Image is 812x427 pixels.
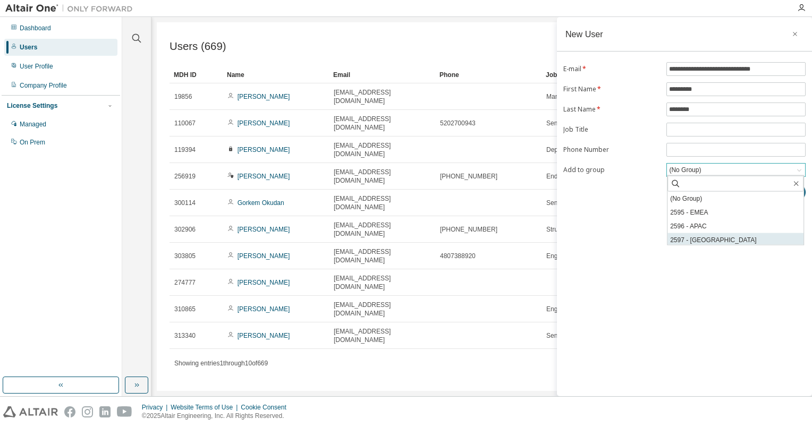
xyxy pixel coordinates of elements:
[667,164,703,176] div: (No Group)
[7,101,57,110] div: License Settings
[142,403,171,412] div: Privacy
[334,221,430,238] span: [EMAIL_ADDRESS][DOMAIN_NAME]
[546,119,592,127] span: Senior Engineer
[334,194,430,211] span: [EMAIL_ADDRESS][DOMAIN_NAME]
[3,406,58,417] img: altair_logo.svg
[238,173,290,180] a: [PERSON_NAME]
[334,274,430,291] span: [EMAIL_ADDRESS][DOMAIN_NAME]
[238,252,290,260] a: [PERSON_NAME]
[333,66,431,83] div: Email
[170,40,226,53] span: Users (669)
[174,360,268,367] span: Showing entries 1 through 10 of 669
[563,85,660,93] label: First Name
[334,301,430,318] span: [EMAIL_ADDRESS][DOMAIN_NAME]
[174,119,196,127] span: 110067
[20,120,46,129] div: Managed
[227,66,325,83] div: Name
[334,327,430,344] span: [EMAIL_ADDRESS][DOMAIN_NAME]
[174,92,192,101] span: 19856
[238,226,290,233] a: [PERSON_NAME]
[565,30,603,38] div: New User
[546,146,610,154] span: Deployment Specialist
[563,125,660,134] label: Job Title
[238,199,284,207] a: Gorkem Okudan
[238,332,290,339] a: [PERSON_NAME]
[238,119,290,127] a: [PERSON_NAME]
[174,66,218,83] div: MDH ID
[174,146,196,154] span: 119394
[238,305,290,313] a: [PERSON_NAME]
[440,225,497,234] span: [PHONE_NUMBER]
[440,119,476,127] span: 5202700943
[20,43,37,52] div: Users
[20,24,51,32] div: Dashboard
[238,146,290,153] a: [PERSON_NAME]
[171,403,241,412] div: Website Terms of Use
[238,279,290,286] a: [PERSON_NAME]
[241,403,292,412] div: Cookie Consent
[174,252,196,260] span: 303805
[174,225,196,234] span: 302906
[563,65,660,73] label: E-mail
[334,247,430,264] span: [EMAIL_ADDRESS][DOMAIN_NAME]
[174,278,196,287] span: 274777
[142,412,293,421] p: © 2025 Altair Engineering, Inc. All Rights Reserved.
[334,88,430,105] span: [EMAIL_ADDRESS][DOMAIN_NAME]
[546,225,628,234] span: Structural Engineering Intern
[64,406,75,417] img: facebook.svg
[546,92,571,101] span: Manager
[334,115,430,132] span: [EMAIL_ADDRESS][DOMAIN_NAME]
[667,192,803,206] li: (No Group)
[20,81,67,90] div: Company Profile
[174,172,196,181] span: 256919
[238,93,290,100] a: [PERSON_NAME]
[546,66,644,83] div: Job Title
[546,331,621,340] span: Senior Structural Engineer
[563,146,660,154] label: Phone Number
[174,199,196,207] span: 300114
[546,199,592,207] span: Senior Engineer
[563,166,660,174] label: Add to group
[20,62,53,71] div: User Profile
[546,305,572,313] span: Engineer
[439,66,537,83] div: Phone
[546,172,599,181] span: Endpoint Engineer
[440,172,497,181] span: [PHONE_NUMBER]
[5,3,138,14] img: Altair One
[82,406,93,417] img: instagram.svg
[334,168,430,185] span: [EMAIL_ADDRESS][DOMAIN_NAME]
[546,252,572,260] span: Engineer
[117,406,132,417] img: youtube.svg
[174,305,196,313] span: 310865
[99,406,111,417] img: linkedin.svg
[174,331,196,340] span: 313340
[334,141,430,158] span: [EMAIL_ADDRESS][DOMAIN_NAME]
[20,138,45,147] div: On Prem
[440,252,476,260] span: 4807388920
[563,105,660,114] label: Last Name
[667,164,805,176] div: (No Group)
